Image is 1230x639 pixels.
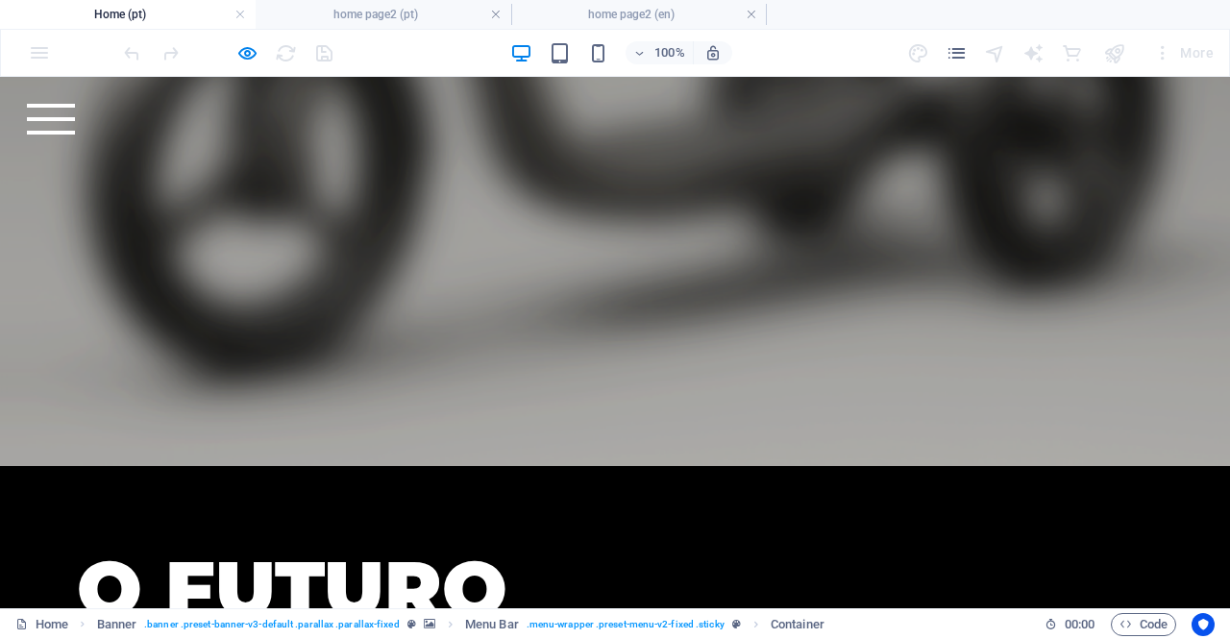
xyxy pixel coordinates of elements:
[654,41,685,64] h6: 100%
[1078,617,1081,631] span: :
[77,470,1153,554] h2: O Futuro
[1192,613,1215,636] button: Usercentrics
[946,41,969,64] button: pages
[1065,613,1095,636] span: 00 00
[15,613,68,636] a: Click to cancel selection. Double-click to open Pages
[511,4,767,25] h4: home page2 (en)
[527,613,725,636] span: . menu-wrapper .preset-menu-v2-fixed .sticky
[771,613,824,636] span: Click to select. Double-click to edit
[256,4,511,25] h4: home page2 (pt)
[144,613,399,636] span: . banner .preset-banner-v3-default .parallax .parallax-fixed
[1045,613,1095,636] h6: Session time
[626,41,694,64] button: 100%
[424,619,435,629] i: This element contains a background
[465,613,519,636] span: Click to select. Double-click to edit
[1119,613,1168,636] span: Code
[97,613,137,636] span: Click to select. Double-click to edit
[97,613,824,636] nav: breadcrumb
[1111,613,1176,636] button: Code
[732,619,741,629] i: This element is a customizable preset
[946,42,968,64] i: Pages (Ctrl+Alt+S)
[407,619,416,629] i: This element is a customizable preset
